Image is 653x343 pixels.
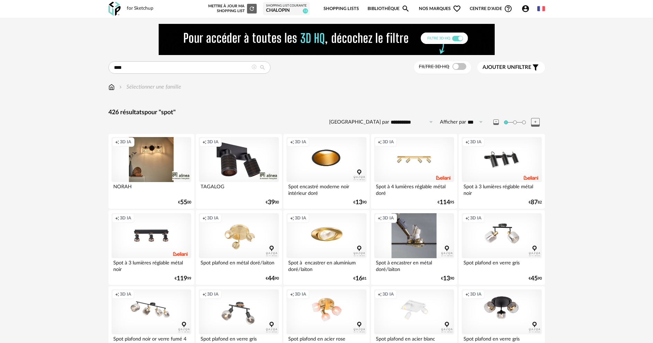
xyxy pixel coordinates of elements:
[177,276,187,281] span: 119
[353,200,367,205] div: € 90
[127,6,153,12] div: for Sketchup
[266,276,279,281] div: € 90
[295,215,306,221] span: 3D IA
[144,109,176,116] span: pour "spot"
[120,291,131,297] span: 3D IA
[290,291,294,297] span: Creation icon
[453,4,461,13] span: Heart Outline icon
[180,200,187,205] span: 55
[529,276,542,281] div: € 90
[283,210,369,285] a: Creation icon 3D IA Spot à encastrer en aluminium doré/laiton €1681
[178,200,191,205] div: € 00
[290,139,294,145] span: Creation icon
[202,215,206,221] span: Creation icon
[329,119,389,126] label: [GEOGRAPHIC_DATA] par
[440,200,450,205] span: 114
[266,8,307,14] div: chalopin
[374,182,454,196] div: Spot à 4 lumières réglable métal doré
[440,119,466,126] label: Afficher par
[202,291,206,297] span: Creation icon
[108,83,115,91] img: svg+xml;base64,PHN2ZyB3aWR0aD0iMTYiIGhlaWdodD0iMTciIHZpZXdCb3g9IjAgMCAxNiAxNyIgZmlsbD0ibm9uZSIgeG...
[268,200,275,205] span: 39
[462,182,541,196] div: Spot à 3 lumières réglable métal noir
[371,210,457,285] a: Creation icon 3D IA Spot à encastrer en métal doré/laiton €1390
[324,1,359,17] a: Shopping Lists
[529,200,542,205] div: € 82
[419,1,461,17] span: Nos marques
[207,291,219,297] span: 3D IA
[470,291,482,297] span: 3D IA
[199,182,279,196] div: TAGALOG
[108,2,121,16] img: OXP
[419,64,449,69] span: Filtre 3D HQ
[120,139,131,145] span: 3D IA
[283,134,369,209] a: Creation icon 3D IA Spot encastré moderne noir intérieur doré €1390
[504,4,512,13] span: Help Circle Outline icon
[112,182,191,196] div: NORAH
[108,210,194,285] a: Creation icon 3D IA Spot à 3 lumières réglable métal noir €11999
[286,258,366,272] div: Spot à encastrer en aluminium doré/laiton
[196,134,282,209] a: Creation icon 3D IA TAGALOG €3900
[441,276,454,281] div: € 90
[199,258,279,272] div: Spot plafond en métal doré/laiton
[443,276,450,281] span: 13
[115,139,119,145] span: Creation icon
[295,291,306,297] span: 3D IA
[483,65,515,70] span: Ajouter un
[459,134,545,209] a: Creation icon 3D IA Spot à 3 lumières réglable métal noir €8782
[459,210,545,285] a: Creation icon 3D IA Spot plafond en verre gris €4590
[537,5,545,12] img: fr
[115,215,119,221] span: Creation icon
[465,139,469,145] span: Creation icon
[266,200,279,205] div: € 00
[378,291,382,297] span: Creation icon
[196,210,282,285] a: Creation icon 3D IA Spot plafond en métal doré/laiton €4490
[521,4,530,13] span: Account Circle icon
[531,276,538,281] span: 45
[382,139,394,145] span: 3D IA
[470,215,482,221] span: 3D IA
[462,258,541,272] div: Spot plafond en verre gris
[108,109,545,117] div: 426 résultats
[175,276,191,281] div: € 99
[115,291,119,297] span: Creation icon
[355,276,362,281] span: 16
[531,63,540,72] span: Filter icon
[382,291,394,297] span: 3D IA
[483,64,531,71] span: filtre
[108,134,194,209] a: Creation icon 3D IA NORAH €5500
[353,276,367,281] div: € 81
[465,215,469,221] span: Creation icon
[465,291,469,297] span: Creation icon
[118,83,123,91] img: svg+xml;base64,PHN2ZyB3aWR0aD0iMTYiIGhlaWdodD0iMTYiIHZpZXdCb3g9IjAgMCAxNiAxNiIgZmlsbD0ibm9uZSIgeG...
[374,258,454,272] div: Spot à encastrer en métal doré/laiton
[438,200,454,205] div: € 95
[268,276,275,281] span: 44
[295,139,306,145] span: 3D IA
[207,139,219,145] span: 3D IA
[286,182,366,196] div: Spot encastré moderne noir intérieur doré
[159,24,495,55] img: FILTRE%20HQ%20NEW_V1%20(4).gif
[401,4,410,13] span: Magnify icon
[531,200,538,205] span: 87
[112,258,191,272] div: Spot à 3 lumières réglable métal noir
[207,215,219,221] span: 3D IA
[249,7,255,10] span: Refresh icon
[470,4,512,13] span: Centre d'aideHelp Circle Outline icon
[371,134,457,209] a: Creation icon 3D IA Spot à 4 lumières réglable métal doré €11495
[303,8,308,13] span: 16
[521,4,533,13] span: Account Circle icon
[290,215,294,221] span: Creation icon
[470,139,482,145] span: 3D IA
[378,139,382,145] span: Creation icon
[118,83,181,91] div: Sélectionner une famille
[382,215,394,221] span: 3D IA
[378,215,382,221] span: Creation icon
[355,200,362,205] span: 13
[266,4,307,14] a: Shopping List courante chalopin 16
[207,4,257,13] div: Mettre à jour ma Shopping List
[266,4,307,8] div: Shopping List courante
[202,139,206,145] span: Creation icon
[477,62,545,73] button: Ajouter unfiltre Filter icon
[120,215,131,221] span: 3D IA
